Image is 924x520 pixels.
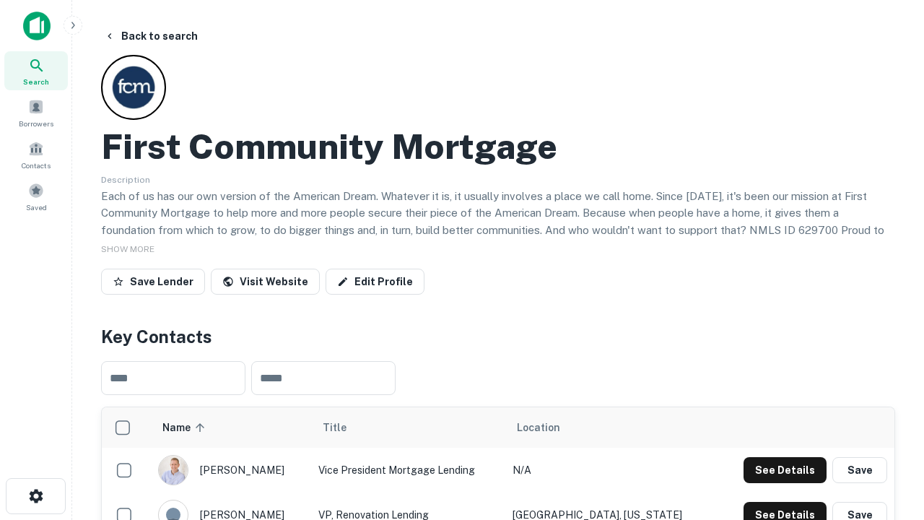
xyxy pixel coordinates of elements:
[101,188,895,256] p: Each of us has our own version of the American Dream. Whatever it is, it usually involves a place...
[22,160,51,171] span: Contacts
[101,244,154,254] span: SHOW MORE
[4,51,68,90] a: Search
[505,448,715,493] td: N/A
[326,269,424,295] a: Edit Profile
[101,126,557,168] h2: First Community Mortgage
[158,455,304,485] div: [PERSON_NAME]
[4,93,68,132] a: Borrowers
[101,175,150,185] span: Description
[311,448,505,493] td: Vice President Mortgage Lending
[23,76,49,87] span: Search
[311,407,505,448] th: Title
[23,12,51,40] img: capitalize-icon.png
[26,201,47,213] span: Saved
[323,419,365,436] span: Title
[4,177,68,216] a: Saved
[19,118,53,129] span: Borrowers
[159,456,188,485] img: 1520878720083
[162,419,209,436] span: Name
[744,457,827,483] button: See Details
[4,135,68,174] a: Contacts
[101,324,895,350] h4: Key Contacts
[505,407,715,448] th: Location
[211,269,320,295] a: Visit Website
[517,419,560,436] span: Location
[832,457,887,483] button: Save
[151,407,311,448] th: Name
[101,269,205,295] button: Save Lender
[852,404,924,474] iframe: Chat Widget
[98,23,204,49] button: Back to search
